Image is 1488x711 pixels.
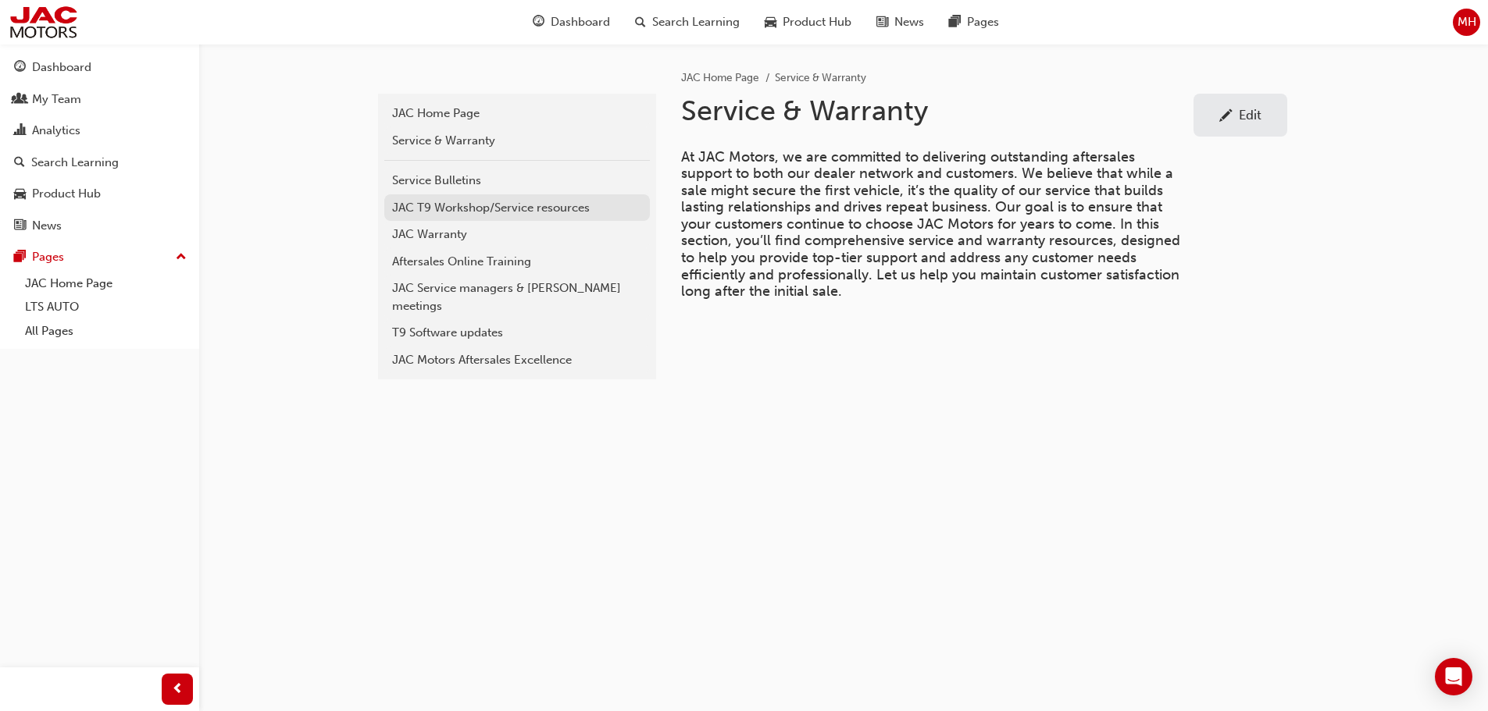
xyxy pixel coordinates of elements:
[392,226,642,244] div: JAC Warranty
[6,243,193,272] button: Pages
[32,248,64,266] div: Pages
[19,272,193,296] a: JAC Home Page
[384,275,650,319] a: JAC Service managers & [PERSON_NAME] meetings
[392,105,642,123] div: JAC Home Page
[32,122,80,140] div: Analytics
[6,180,193,208] a: Product Hub
[937,6,1012,38] a: pages-iconPages
[752,6,864,38] a: car-iconProduct Hub
[864,6,937,38] a: news-iconNews
[384,221,650,248] a: JAC Warranty
[6,212,193,240] a: News
[172,680,184,699] span: prev-icon
[775,69,866,87] li: Service & Warranty
[384,127,650,155] a: Service & Warranty
[384,194,650,222] a: JAC T9 Workshop/Service resources
[392,253,642,271] div: Aftersales Online Training
[384,347,650,374] a: JAC Motors Aftersales Excellence
[1239,107,1261,123] div: Edit
[32,59,91,76] div: Dashboard
[14,93,26,107] span: people-icon
[392,324,642,342] div: T9 Software updates
[176,247,187,268] span: up-icon
[533,12,544,32] span: guage-icon
[31,154,119,172] div: Search Learning
[384,248,650,276] a: Aftersales Online Training
[6,116,193,145] a: Analytics
[551,13,610,31] span: Dashboard
[765,12,776,32] span: car-icon
[681,71,759,84] a: JAC Home Page
[894,13,924,31] span: News
[967,13,999,31] span: Pages
[14,156,25,170] span: search-icon
[392,172,642,190] div: Service Bulletins
[520,6,623,38] a: guage-iconDashboard
[32,185,101,203] div: Product Hub
[681,94,1194,128] h1: Service & Warranty
[14,124,26,138] span: chart-icon
[384,319,650,347] a: T9 Software updates
[623,6,752,38] a: search-iconSearch Learning
[6,53,193,82] a: Dashboard
[8,5,79,40] img: jac-portal
[392,199,642,217] div: JAC T9 Workshop/Service resources
[783,13,851,31] span: Product Hub
[1453,9,1480,36] button: MH
[392,132,642,150] div: Service & Warranty
[32,91,81,108] div: My Team
[14,251,26,265] span: pages-icon
[19,319,193,343] a: All Pages
[6,50,193,243] button: DashboardMy TeamAnalyticsSearch LearningProduct HubNews
[6,85,193,114] a: My Team
[1435,658,1472,695] div: Open Intercom Messenger
[392,351,642,369] div: JAC Motors Aftersales Excellence
[32,217,62,235] div: News
[384,167,650,194] a: Service Bulletins
[19,295,193,319] a: LTS AUTO
[14,61,26,75] span: guage-icon
[6,148,193,177] a: Search Learning
[1219,109,1233,125] span: pencil-icon
[876,12,888,32] span: news-icon
[14,219,26,233] span: news-icon
[635,12,646,32] span: search-icon
[1194,94,1287,137] a: Edit
[681,148,1184,300] span: At JAC Motors, we are committed to delivering outstanding aftersales support to both our dealer n...
[1458,13,1476,31] span: MH
[14,187,26,201] span: car-icon
[652,13,740,31] span: Search Learning
[384,100,650,127] a: JAC Home Page
[949,12,961,32] span: pages-icon
[392,279,642,315] div: JAC Service managers & [PERSON_NAME] meetings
